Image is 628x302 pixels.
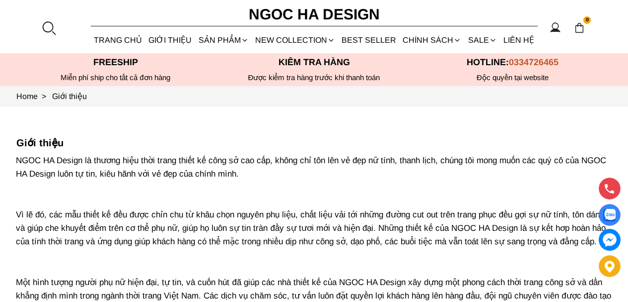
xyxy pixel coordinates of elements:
[215,73,414,82] p: Được kiểm tra hàng trước khi thanh toán
[195,27,252,53] div: SẢN PHẨM
[414,57,612,68] p: Hotline:
[38,92,50,101] span: >
[16,137,612,149] h5: Giới thiệu
[91,27,145,53] a: TRANG CHỦ
[145,27,195,53] a: GIỚI THIỆU
[240,2,389,26] a: Ngoc Ha Design
[339,27,400,53] a: BEST SELLER
[16,57,215,68] p: Freeship
[509,57,558,67] span: 0334726465
[414,73,612,82] h6: Độc quyền tại website
[52,92,87,101] a: Link to Giới thiệu
[599,204,621,226] a: Display image
[252,27,338,53] a: NEW COLLECTION
[583,16,591,24] span: 0
[16,92,52,101] a: Link to Home
[603,209,616,221] img: Display image
[500,27,537,53] a: LIÊN HỆ
[279,57,350,67] font: Kiểm tra hàng
[16,73,215,82] div: Miễn phí ship cho tất cả đơn hàng
[400,27,465,53] div: Chính sách
[465,27,500,53] a: SALE
[599,229,621,251] a: messenger
[574,22,585,33] img: img-CART-ICON-ksit0nf1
